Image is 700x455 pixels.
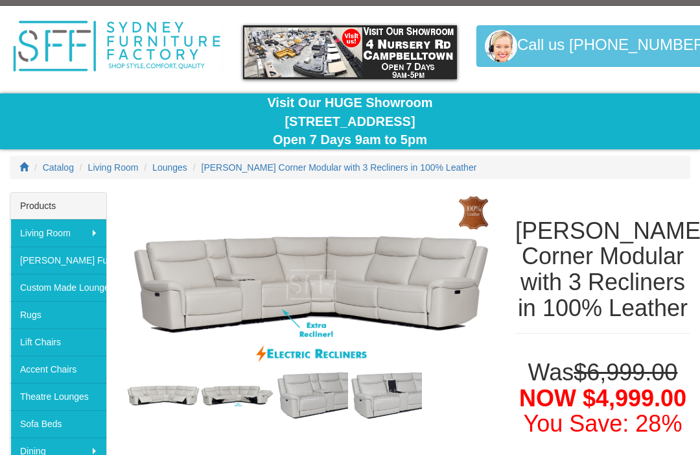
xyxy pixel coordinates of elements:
font: You Save: 28% [524,410,682,437]
a: Custom Made Lounges [10,274,106,301]
a: Rugs [10,301,106,328]
a: Living Room [10,219,106,247]
h1: [PERSON_NAME] Corner Modular with 3 Recliners in 100% Leather [515,218,690,321]
a: Accent Chairs [10,356,106,383]
a: Lounges [152,162,187,173]
img: Sydney Furniture Factory [10,19,224,74]
span: NOW $4,999.00 [519,385,686,412]
a: Theatre Lounges [10,383,106,410]
img: showroom.gif [243,25,457,79]
del: $6,999.00 [574,359,677,386]
a: Catalog [43,162,74,173]
a: Lift Chairs [10,328,106,356]
a: Sofa Beds [10,410,106,437]
div: Visit Our HUGE Showroom [STREET_ADDRESS] Open 7 Days 9am to 5pm [10,93,690,149]
a: [PERSON_NAME] Corner Modular with 3 Recliners in 100% Leather [202,162,477,173]
a: Living Room [88,162,139,173]
div: Products [10,193,106,219]
h1: Was [515,360,690,437]
a: [PERSON_NAME] Furniture [10,247,106,274]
